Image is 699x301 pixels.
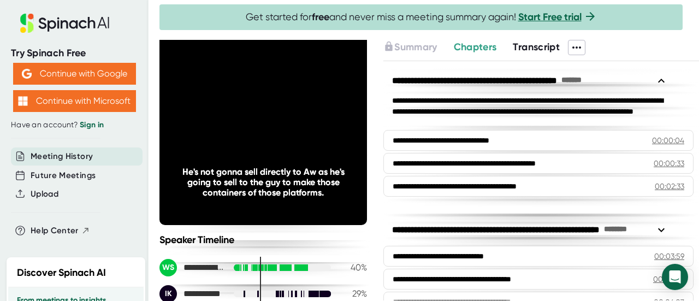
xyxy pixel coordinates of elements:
a: Start Free trial [518,11,582,23]
span: Help Center [31,225,79,237]
b: free [312,11,329,23]
span: Summary [394,41,437,53]
div: Speaker Timeline [159,234,367,246]
button: Transcript [513,40,560,55]
button: Chapters [454,40,497,55]
button: Help Center [31,225,90,237]
button: Continue with Microsoft [13,90,136,112]
button: Continue with Google [13,63,136,85]
span: Chapters [454,41,497,53]
span: Get started for and never miss a meeting summary again! [246,11,597,23]
div: Have an account? [11,120,138,130]
div: WS [159,259,177,276]
div: 00:03:59 [654,251,684,262]
button: Summary [383,40,437,55]
a: Sign in [80,120,104,129]
button: Meeting History [31,150,93,163]
img: Aehbyd4JwY73AAAAAElFTkSuQmCC [22,69,32,79]
div: Wower, Sylvia [159,259,225,276]
div: 00:04:30 [653,274,684,285]
button: Future Meetings [31,169,96,182]
div: Open Intercom Messenger [662,264,688,290]
div: Upgrade to access [383,40,453,55]
div: 29 % [340,288,367,299]
span: Transcript [513,41,560,53]
div: 00:02:33 [655,181,684,192]
div: He's not gonna sell directly to Aw as he's going to sell to the guy to make those containers of t... [180,167,346,198]
div: 00:00:33 [654,158,684,169]
div: Try Spinach Free [11,47,138,60]
button: Upload [31,188,58,200]
h2: Discover Spinach AI [17,265,106,280]
div: 40 % [340,262,367,273]
div: 00:00:04 [652,135,684,146]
